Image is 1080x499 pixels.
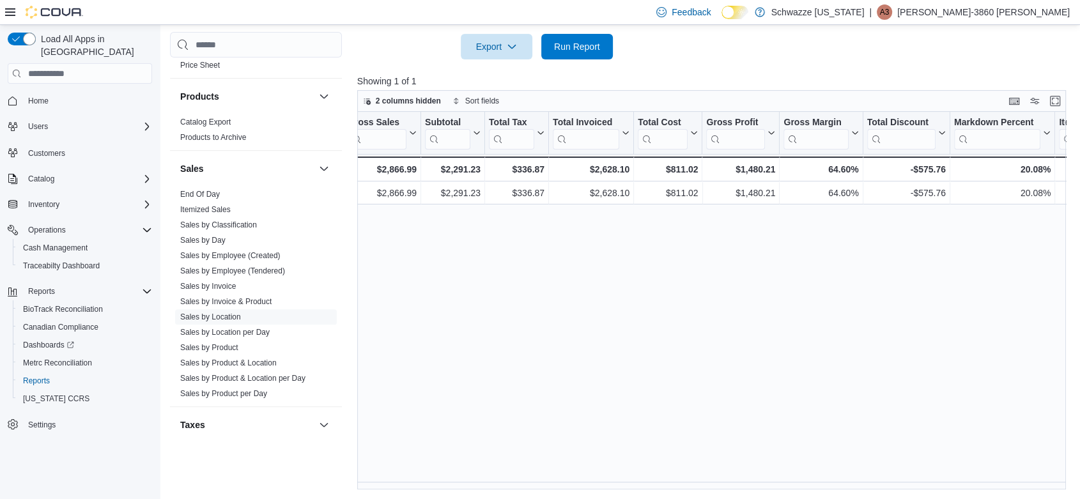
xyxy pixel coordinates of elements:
span: Sales by Classification [180,220,257,230]
div: Sales [170,187,342,406]
span: Sales by Product [180,342,238,353]
span: Washington CCRS [18,391,152,406]
span: Customers [28,148,65,158]
span: Sales by Employee (Created) [180,250,281,261]
button: Cash Management [13,239,157,257]
span: Feedback [672,6,711,19]
button: Display options [1027,93,1042,109]
span: Load All Apps in [GEOGRAPHIC_DATA] [36,33,152,58]
nav: Complex example [8,86,152,467]
input: Dark Mode [721,6,748,19]
a: Sales by Day [180,236,226,245]
a: Reports [18,373,55,388]
span: Sales by Invoice & Product [180,296,272,307]
span: Operations [28,225,66,235]
span: Canadian Compliance [23,322,98,332]
div: 64.60% [783,162,858,177]
p: Schwazze [US_STATE] [771,4,865,20]
div: $811.02 [638,162,698,177]
span: Price Sheet [180,60,220,70]
h3: Sales [180,162,204,175]
button: Sales [180,162,314,175]
button: Products [180,90,314,103]
a: Sales by Employee (Tendered) [180,266,285,275]
a: Price Sheet [180,61,220,70]
span: Users [23,119,152,134]
button: Users [23,119,53,134]
div: $2,291.23 [425,162,481,177]
span: Catalog [28,174,54,184]
span: A3 [880,4,890,20]
span: Dashboards [23,340,74,350]
span: Canadian Compliance [18,319,152,335]
a: Canadian Compliance [18,319,104,335]
span: Inventory [28,199,59,210]
span: Reports [18,373,152,388]
span: Reports [23,284,152,299]
span: Run Report [554,40,600,53]
a: Home [23,93,54,109]
button: Operations [23,222,71,238]
button: BioTrack Reconciliation [13,300,157,318]
a: Sales by Product [180,343,238,352]
button: Run Report [541,34,613,59]
button: [US_STATE] CCRS [13,390,157,408]
div: $1,480.21 [706,162,775,177]
span: Reports [28,286,55,296]
span: BioTrack Reconciliation [18,302,152,317]
a: Customers [23,146,70,161]
span: Cash Management [18,240,152,256]
span: Home [23,93,152,109]
span: Sales by Employee (Tendered) [180,266,285,276]
a: Sales by Location [180,312,241,321]
div: -$575.76 [867,162,945,177]
span: Sales by Invoice [180,281,236,291]
button: Keyboard shortcuts [1007,93,1022,109]
button: Reports [3,282,157,300]
span: Settings [23,417,152,433]
a: Sales by Product & Location [180,358,277,367]
span: Users [28,121,48,132]
h3: Taxes [180,418,205,431]
a: End Of Day [180,190,220,199]
a: Sales by Employee (Created) [180,251,281,260]
a: Dashboards [13,336,157,354]
span: Settings [28,420,56,430]
span: Sales by Product & Location per Day [180,373,305,383]
a: Sales by Classification [180,220,257,229]
span: [US_STATE] CCRS [23,394,89,404]
p: Showing 1 of 1 [357,75,1074,88]
span: Sales by Location [180,312,241,322]
a: Sales by Location per Day [180,328,270,337]
span: Reports [23,376,50,386]
div: 20.08% [954,162,1051,177]
button: Operations [3,221,157,239]
span: Products to Archive [180,132,246,142]
a: Sales by Invoice [180,282,236,291]
div: $336.87 [489,162,544,177]
div: Pricing [170,58,342,78]
button: Taxes [180,418,314,431]
span: End Of Day [180,189,220,199]
a: Sales by Invoice & Product [180,297,272,306]
span: Sales by Day [180,235,226,245]
span: Sales by Product per Day [180,388,267,399]
button: Inventory [3,196,157,213]
button: Reports [23,284,60,299]
span: Sort fields [465,96,499,106]
div: Alexis-3860 Shoope [877,4,892,20]
a: Metrc Reconciliation [18,355,97,371]
h3: Products [180,90,219,103]
span: Export [468,34,525,59]
a: Products to Archive [180,133,246,142]
button: Taxes [316,417,332,433]
span: Metrc Reconciliation [23,358,92,368]
button: Export [461,34,532,59]
span: Traceabilty Dashboard [23,261,100,271]
span: Sales by Location per Day [180,327,270,337]
span: Customers [23,144,152,160]
button: 2 columns hidden [358,93,446,109]
div: $2,628.10 [553,162,629,177]
img: Cova [26,6,83,19]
